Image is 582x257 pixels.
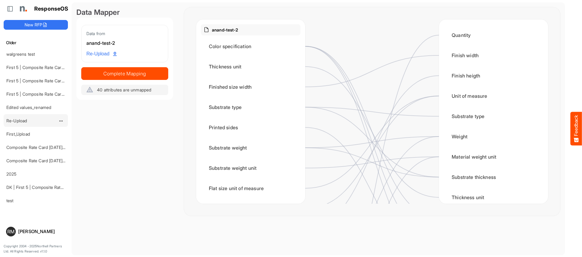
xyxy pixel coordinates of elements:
[444,46,543,65] div: Finish width
[201,118,300,137] div: Printed sides
[201,57,300,76] div: Thickness unit
[17,3,29,15] img: Northell
[58,118,64,124] button: dropdownbutton
[444,188,543,207] div: Thickness unit
[4,39,68,46] h6: Older
[444,168,543,186] div: Substrate thickness
[212,27,238,33] p: anand-test-2
[201,37,300,56] div: Color specification
[6,185,88,190] a: DK | First 5 | Composite Rate Card [DATE]
[86,39,163,47] div: anand-test-2
[97,87,151,92] span: 40 attributes are unmapped
[18,229,65,234] div: [PERSON_NAME]
[444,87,543,105] div: Unit of measure
[201,199,300,218] div: Finished size unit of measure
[7,229,15,234] span: RM
[444,127,543,146] div: Weight
[81,67,168,80] button: Complete Mapping
[444,26,543,44] div: Quantity
[6,131,30,137] a: First_Upload
[6,65,79,70] a: First 5 | Composite Rate Card [DATE]
[6,145,78,150] a: Composite Rate Card [DATE]_smaller
[201,98,300,117] div: Substrate type
[444,66,543,85] div: Finish heigth
[6,158,78,163] a: Composite Rate Card [DATE]_smaller
[6,51,35,57] a: walgreens test
[201,77,300,96] div: Finished size width
[76,7,173,18] div: Data Mapper
[444,107,543,126] div: Substrate type
[34,6,69,12] h1: ResponseOS
[570,112,582,145] button: Feedback
[86,30,163,37] div: Data from
[6,118,27,123] a: Re-Upload
[6,105,51,110] a: Edited values_renamed
[201,179,300,198] div: Flat size unit of measure
[6,171,17,176] a: 2025
[86,50,117,58] span: Re-Upload
[4,244,68,254] p: Copyright 2004 - 2025 Northell Partners Ltd. All Rights Reserved. v 1.1.0
[201,159,300,177] div: Substrate weight unit
[444,147,543,166] div: Material weight unit
[4,20,68,30] button: New RFP
[82,69,168,78] span: Complete Mapping
[6,78,79,83] a: First 5 | Composite Rate Card [DATE]
[84,48,119,60] a: Re-Upload
[6,91,79,97] a: First 5 | Composite Rate Card [DATE]
[201,138,300,157] div: Substrate weight
[6,198,14,203] a: test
